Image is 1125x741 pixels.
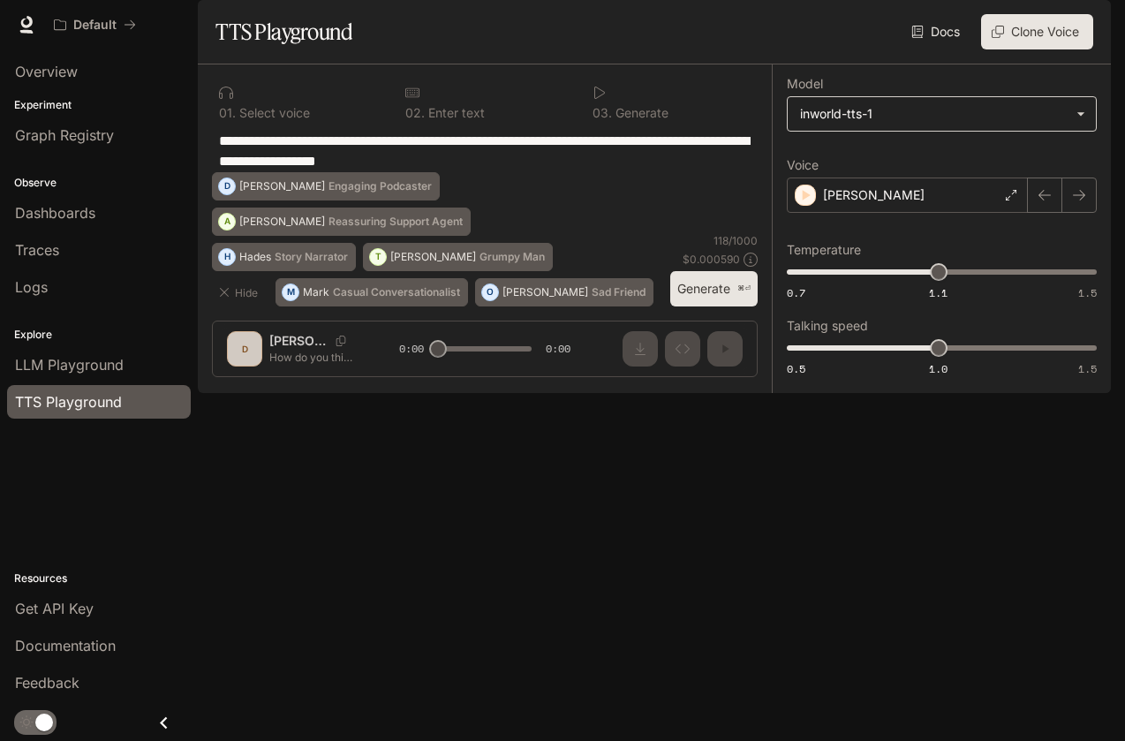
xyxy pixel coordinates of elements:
p: Default [73,18,117,33]
p: Temperature [787,244,861,256]
p: [PERSON_NAME] [239,216,325,227]
span: 0.5 [787,361,805,376]
div: M [283,278,298,306]
div: inworld-tts-1 [800,105,1068,123]
button: A[PERSON_NAME]Reassuring Support Agent [212,208,471,236]
a: Docs [908,14,967,49]
div: inworld-tts-1 [788,97,1096,131]
span: 1.1 [929,285,948,300]
p: Engaging Podcaster [328,181,432,192]
p: 0 3 . [593,107,612,119]
p: Voice [787,159,819,171]
p: 0 2 . [405,107,425,119]
div: O [482,278,498,306]
p: [PERSON_NAME] [390,252,476,262]
p: Model [787,78,823,90]
span: 1.5 [1078,285,1097,300]
button: T[PERSON_NAME]Grumpy Man [363,243,553,271]
button: HHadesStory Narrator [212,243,356,271]
p: Mark [303,287,329,298]
p: Reassuring Support Agent [328,216,463,227]
span: 1.0 [929,361,948,376]
div: T [370,243,386,271]
p: [PERSON_NAME] [823,186,925,204]
div: D [219,172,235,200]
div: A [219,208,235,236]
p: Grumpy Man [479,252,545,262]
h1: TTS Playground [215,14,352,49]
p: Select voice [236,107,310,119]
button: Generate⌘⏎ [670,271,758,307]
button: All workspaces [46,7,144,42]
div: H [219,243,235,271]
span: 0.7 [787,285,805,300]
span: 1.5 [1078,361,1097,376]
button: D[PERSON_NAME]Engaging Podcaster [212,172,440,200]
button: O[PERSON_NAME]Sad Friend [475,278,653,306]
p: Generate [612,107,668,119]
button: Hide [212,278,268,306]
p: Enter text [425,107,485,119]
p: [PERSON_NAME] [239,181,325,192]
p: Casual Conversationalist [333,287,460,298]
p: Hades [239,252,271,262]
p: ⌘⏎ [737,284,751,294]
p: Story Narrator [275,252,348,262]
p: 0 1 . [219,107,236,119]
p: [PERSON_NAME] [502,287,588,298]
button: MMarkCasual Conversationalist [276,278,468,306]
button: Clone Voice [981,14,1093,49]
p: Talking speed [787,320,868,332]
p: Sad Friend [592,287,646,298]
